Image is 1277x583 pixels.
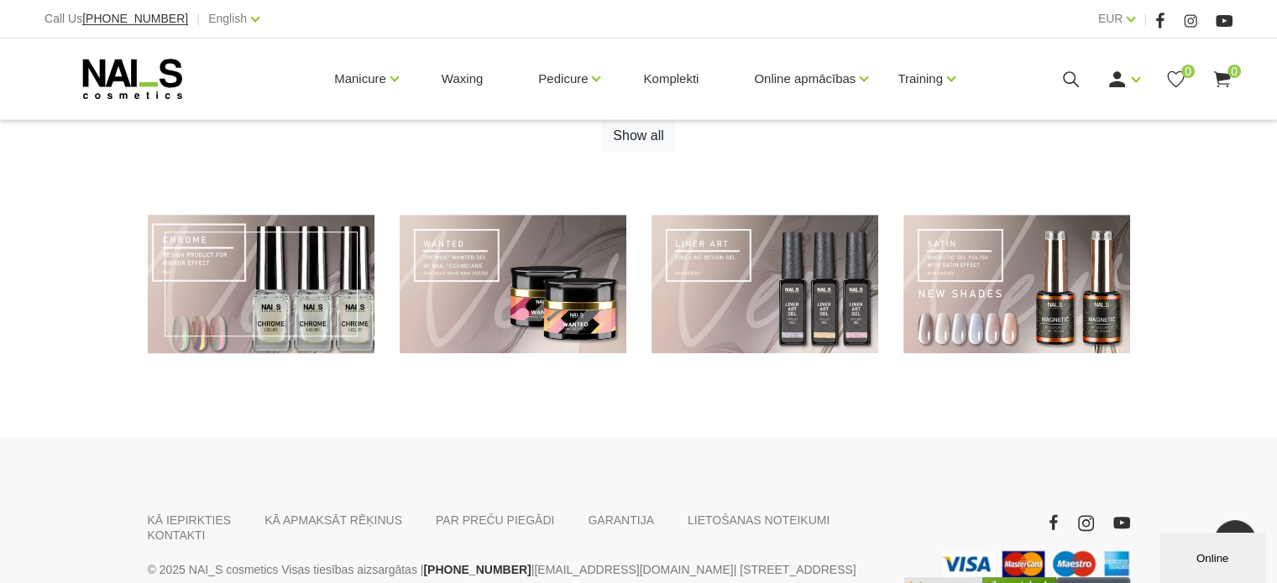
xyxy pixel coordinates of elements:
a: Manicure [334,45,386,112]
span: 0 [1227,65,1241,78]
a: Training [898,45,943,112]
span: | [1144,8,1147,29]
a: Komplekti [630,39,712,119]
a: GARANTIJA [588,513,654,528]
a: English [208,8,247,29]
a: EUR [1098,8,1123,29]
a: KONTAKTI [148,528,206,543]
a: Waxing [428,39,496,119]
a: Pedicure [538,45,588,112]
div: Call Us [44,8,188,29]
span: | [196,8,200,29]
a: 0 [1165,69,1186,90]
a: [EMAIL_ADDRESS][DOMAIN_NAME] [534,560,733,580]
a: KĀ APMAKSĀT RĒĶINUS [264,513,402,528]
iframe: chat widget [1159,529,1269,583]
a: [PHONE_NUMBER] [423,560,531,580]
a: Online apmācības [754,45,856,112]
a: [PHONE_NUMBER] [82,13,188,25]
a: Show all [602,120,674,152]
a: LIETOŠANAS NOTEIKUMI [688,513,830,528]
a: PAR PREČU PIEGĀDI [436,513,554,528]
span: 0 [1181,65,1195,78]
a: 0 [1212,69,1233,90]
p: © 2025 NAI_S cosmetics Visas tiesības aizsargātas | | | [STREET_ADDRESS] [148,560,878,580]
a: KĀ IEPIRKTIES [148,513,232,528]
span: [PHONE_NUMBER] [82,12,188,25]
